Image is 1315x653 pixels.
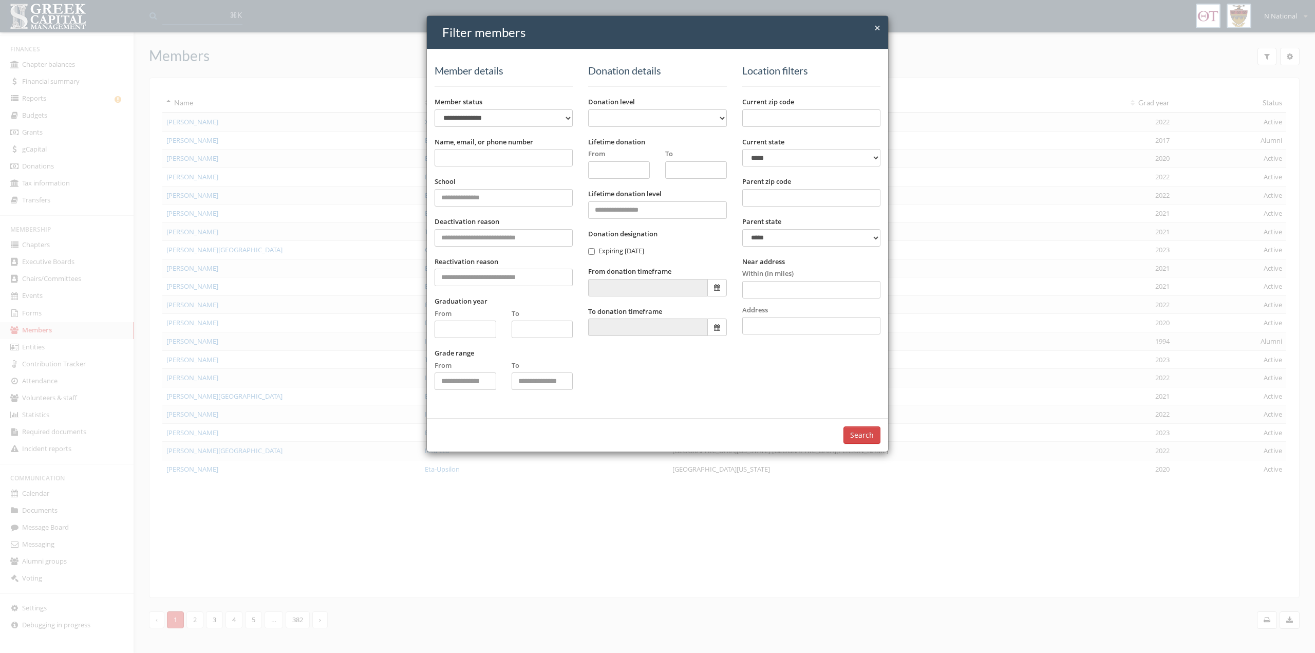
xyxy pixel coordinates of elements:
[843,426,880,444] button: Search
[588,307,662,316] label: To donation timeframe
[435,177,456,186] label: School
[588,246,644,256] label: Expiring [DATE]
[512,361,519,370] label: To
[742,177,791,186] label: Parent zip code
[742,65,880,76] h5: Location filters
[588,267,671,276] label: From donation timeframe
[435,309,452,319] label: From
[742,217,781,227] label: Parent state
[665,149,673,159] label: To
[588,149,605,159] label: From
[588,97,635,107] label: Donation level
[588,248,595,255] input: Expiring [DATE]
[588,137,645,147] label: Lifetime donation
[742,137,784,147] label: Current state
[742,97,794,107] label: Current zip code
[874,21,880,35] span: ×
[435,296,487,306] label: Graduation year
[588,229,657,239] label: Donation designation
[435,217,499,227] label: Deactivation reason
[742,269,794,278] label: Within (in miles)
[435,257,498,267] label: Reactivation reason
[588,65,726,76] h5: Donation details
[435,348,474,358] label: Grade range
[512,309,519,319] label: To
[435,137,533,147] label: Name, email, or phone number
[435,65,573,76] h5: Member details
[435,361,452,370] label: From
[435,97,482,107] label: Member status
[742,298,768,315] label: Address
[742,257,785,267] label: Near address
[588,189,662,199] label: Lifetime donation level
[442,24,880,41] h4: Filter members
